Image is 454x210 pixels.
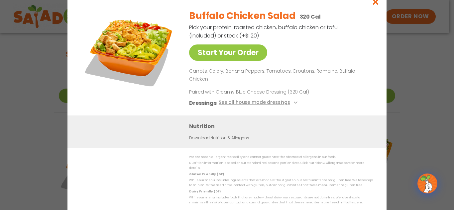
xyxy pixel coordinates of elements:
a: Start Your Order [189,44,267,61]
p: 320 Cal [300,13,321,21]
p: Pick your protein: roasted chicken, buffalo chicken or tofu (included) or steak (+$1.20) [189,23,339,40]
p: While our menu includes foods that are made without dairy, our restaurants are not dairy free. We... [189,195,373,205]
a: Download Nutrition & Allergens [189,135,249,141]
p: Paired with Creamy Blue Cheese Dressing (320 Cal) [189,88,312,95]
strong: Gluten Friendly (GF) [189,172,224,176]
p: While our menu includes ingredients that are made without gluten, our restaurants are not gluten ... [189,178,373,188]
p: We are not an allergen free facility and cannot guarantee the absence of allergens in our foods. [189,155,373,160]
p: Carrots, Celery, Banana Peppers, Tomatoes, Croutons, Romaine, Buffalo Chicken [189,67,371,83]
strong: Dairy Friendly (DF) [189,189,220,193]
h2: Buffalo Chicken Salad [189,9,295,23]
img: Featured product photo for Buffalo Chicken Salad [82,4,175,97]
img: wpChatIcon [418,174,437,193]
h3: Nutrition [189,122,377,130]
p: Nutrition information is based on our standard recipes and portion sizes. Click Nutrition & Aller... [189,161,373,171]
button: See all house made dressings [219,99,299,107]
h3: Dressings [189,99,217,107]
